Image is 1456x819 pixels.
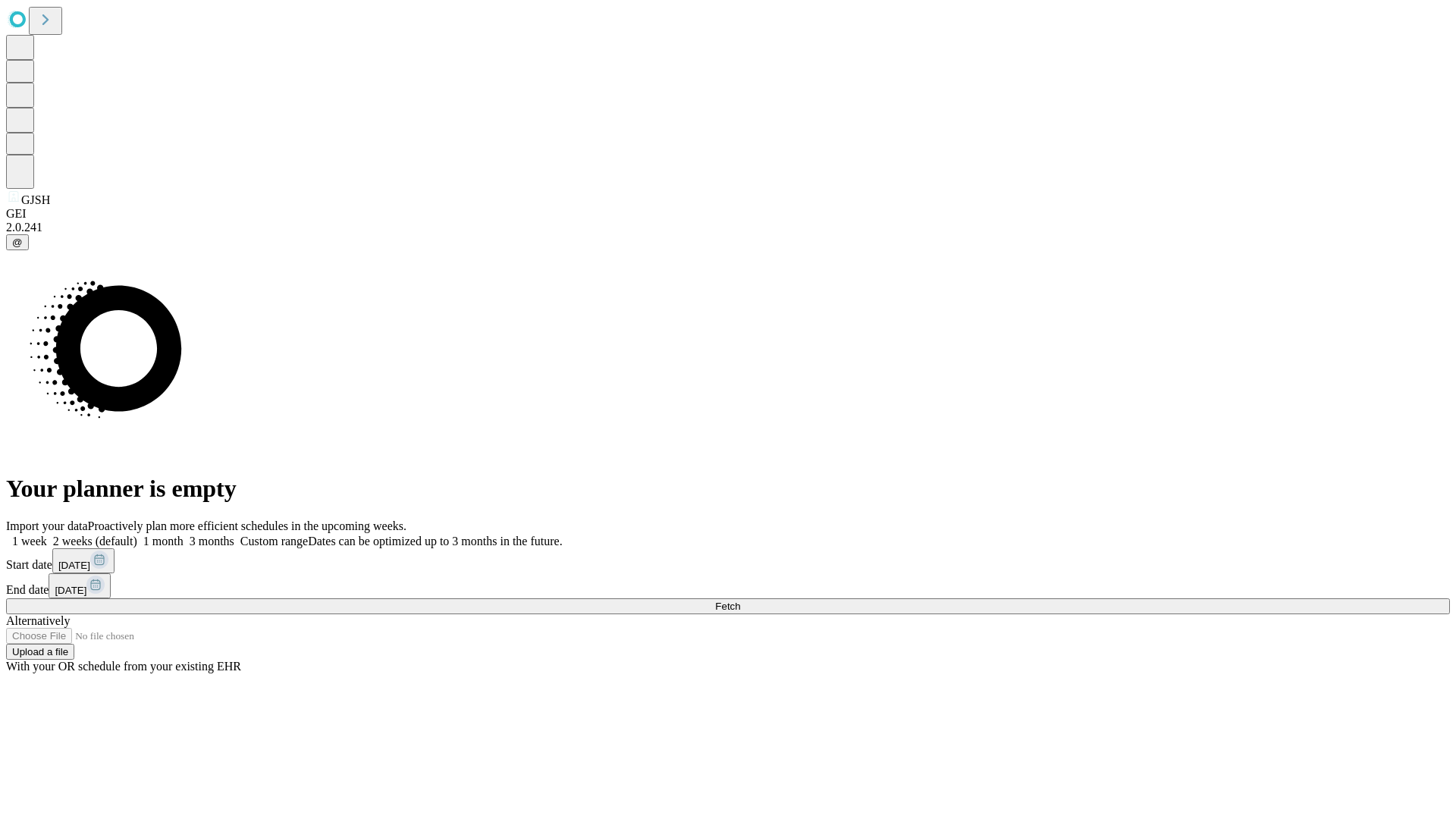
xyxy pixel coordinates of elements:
span: [DATE] [55,585,86,596]
span: 1 month [143,535,184,548]
span: 1 week [12,535,47,548]
span: With your OR schedule from your existing EHR [6,660,241,673]
span: Alternatively [6,614,70,627]
h1: Your planner is empty [6,475,1450,503]
button: Fetch [6,598,1450,614]
div: Start date [6,548,1450,573]
span: @ [12,237,23,248]
span: GJSH [21,193,50,206]
span: Fetch [715,601,740,612]
span: 2 weeks (default) [53,535,137,548]
div: GEI [6,207,1450,221]
div: End date [6,573,1450,598]
button: [DATE] [49,573,111,598]
button: @ [6,234,29,250]
span: Import your data [6,519,88,532]
span: 3 months [190,535,234,548]
div: 2.0.241 [6,221,1450,234]
button: [DATE] [52,548,115,573]
span: [DATE] [58,560,90,571]
button: Upload a file [6,644,74,660]
span: Proactively plan more efficient schedules in the upcoming weeks. [88,519,406,532]
span: Custom range [240,535,308,548]
span: Dates can be optimized up to 3 months in the future. [308,535,562,548]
